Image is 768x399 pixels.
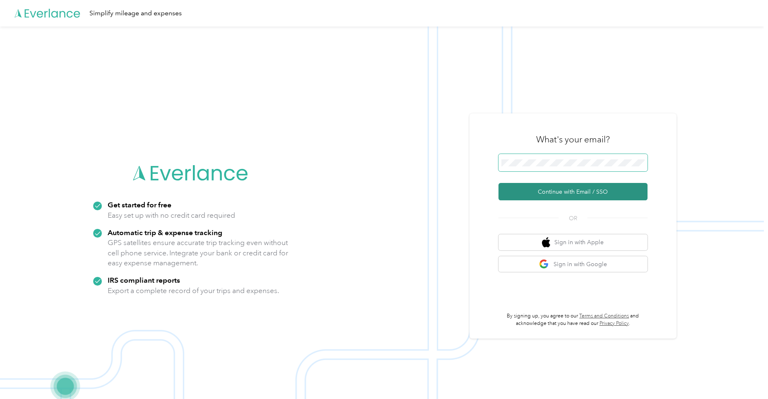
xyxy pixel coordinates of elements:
[536,134,610,145] h3: What's your email?
[542,237,550,248] img: apple logo
[498,234,648,250] button: apple logoSign in with Apple
[89,8,182,19] div: Simplify mileage and expenses
[599,320,629,327] a: Privacy Policy
[498,312,648,327] p: By signing up, you agree to our and acknowledge that you have read our .
[579,313,629,319] a: Terms and Conditions
[108,200,171,209] strong: Get started for free
[108,276,180,284] strong: IRS compliant reports
[108,228,222,237] strong: Automatic trip & expense tracking
[108,238,289,268] p: GPS satellites ensure accurate trip tracking even without cell phone service. Integrate your bank...
[108,286,279,296] p: Export a complete record of your trips and expenses.
[539,259,549,269] img: google logo
[559,214,587,223] span: OR
[498,183,648,200] button: Continue with Email / SSO
[108,210,235,221] p: Easy set up with no credit card required
[498,256,648,272] button: google logoSign in with Google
